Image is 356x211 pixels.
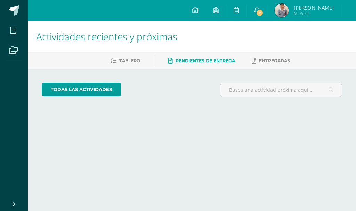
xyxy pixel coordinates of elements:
[220,83,342,97] input: Busca una actividad próxima aquí...
[252,55,290,66] a: Entregadas
[259,58,290,63] span: Entregadas
[42,83,121,96] a: todas las Actividades
[294,10,334,16] span: Mi Perfil
[256,9,264,17] span: 7
[176,58,235,63] span: Pendientes de entrega
[275,3,289,17] img: fedc5675c42dd241bb57c70963a39886.png
[36,30,177,43] span: Actividades recientes y próximas
[119,58,140,63] span: Tablero
[168,55,235,66] a: Pendientes de entrega
[111,55,140,66] a: Tablero
[294,4,334,11] span: [PERSON_NAME]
